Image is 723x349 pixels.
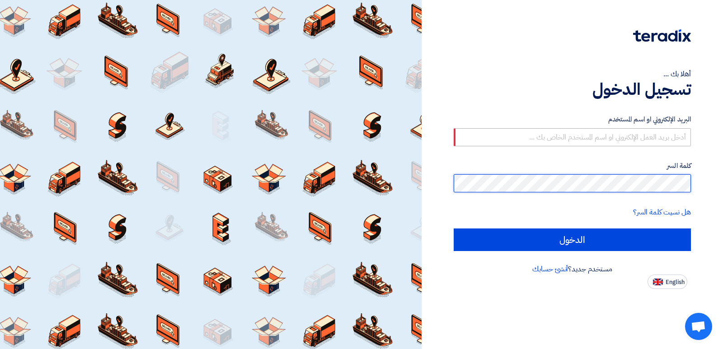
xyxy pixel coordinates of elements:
a: هل نسيت كلمة السر؟ [633,207,691,218]
label: كلمة السر [454,161,691,171]
label: البريد الإلكتروني او اسم المستخدم [454,114,691,125]
a: Open chat [685,313,712,340]
img: en-US.png [653,279,663,285]
button: English [648,275,687,289]
span: English [666,279,685,285]
h1: تسجيل الدخول [454,79,691,99]
a: أنشئ حسابك [532,264,568,275]
input: الدخول [454,228,691,251]
img: Teradix logo [633,29,691,42]
div: أهلا بك ... [454,69,691,79]
div: مستخدم جديد؟ [454,264,691,275]
input: أدخل بريد العمل الإلكتروني او اسم المستخدم الخاص بك ... [454,128,691,146]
